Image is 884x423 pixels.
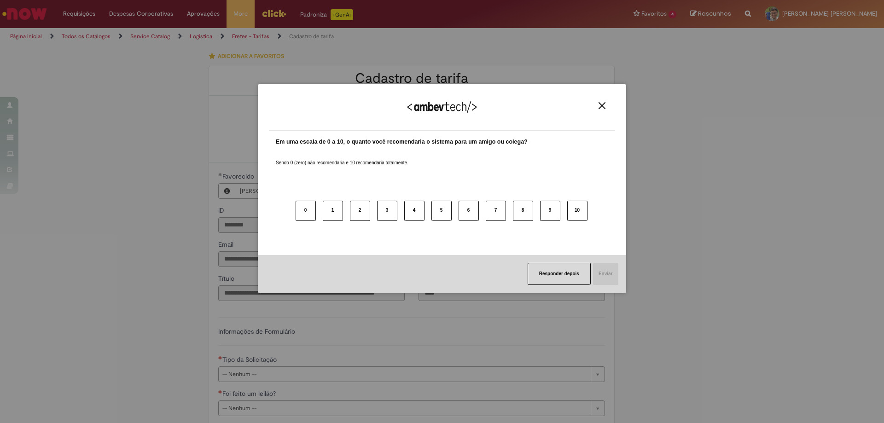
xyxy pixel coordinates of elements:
button: 5 [431,201,452,221]
img: Close [599,102,605,109]
button: Close [596,102,608,110]
button: 4 [404,201,425,221]
button: 7 [486,201,506,221]
button: 8 [513,201,533,221]
label: Em uma escala de 0 a 10, o quanto você recomendaria o sistema para um amigo ou colega? [276,138,528,146]
button: 10 [567,201,587,221]
button: Responder depois [528,263,591,285]
button: 6 [459,201,479,221]
button: 2 [350,201,370,221]
button: 1 [323,201,343,221]
button: 3 [377,201,397,221]
label: Sendo 0 (zero) não recomendaria e 10 recomendaria totalmente. [276,149,408,166]
button: 0 [296,201,316,221]
button: 9 [540,201,560,221]
img: Logo Ambevtech [407,101,477,113]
